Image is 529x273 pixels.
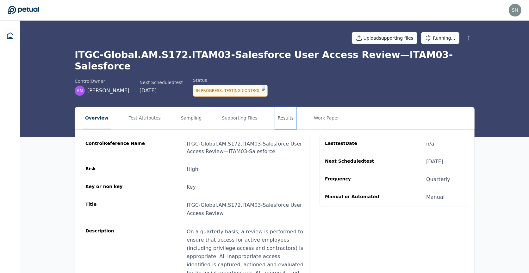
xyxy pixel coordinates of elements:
[426,193,445,201] div: Manual
[325,176,386,183] div: Frequency
[219,107,260,129] button: Supporting Files
[463,32,475,44] button: More Options
[140,79,183,86] div: Next Scheduled test
[85,140,146,155] div: control Reference Name
[85,201,146,218] div: Title
[426,158,443,166] div: [DATE]
[275,107,296,129] button: Results
[187,183,196,191] div: Key
[85,166,146,173] div: Risk
[325,158,386,166] div: Next Scheduled test
[193,77,268,83] div: Status
[187,202,302,216] span: ITGC-Global.AM.S172.ITAM03-Salesforce User Access Review
[85,183,146,191] div: Key or non key
[426,140,434,148] div: n/a
[325,193,386,201] div: Manual or Automated
[311,107,342,129] button: Work Paper
[75,49,475,72] h1: ITGC-Global.AM.S172.ITAM03-Salesforce User Access Review — ITAM03-Salesforce
[178,107,204,129] button: Sampling
[187,166,198,173] div: High
[126,107,163,129] button: Test Attributes
[83,107,111,129] button: Overview
[426,176,450,183] div: Quarterly
[75,78,129,84] div: control Owner
[140,87,183,94] div: [DATE]
[421,32,459,44] button: Running...
[187,140,304,155] div: ITGC-Global.AM.S172.ITAM03-Salesforce User Access Review — ITAM03-Salesforce
[3,28,18,43] a: Dashboard
[77,88,83,94] span: AN
[75,107,474,129] nav: Tabs
[8,6,39,15] a: Go to Dashboard
[509,4,521,16] img: snir+klaviyo@petual.ai
[262,86,265,96] img: Logo
[325,140,386,148] div: Last test Date
[352,32,418,44] button: Uploadsupporting files
[193,85,268,97] div: In Progress : Testing Control
[87,87,129,94] span: [PERSON_NAME]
